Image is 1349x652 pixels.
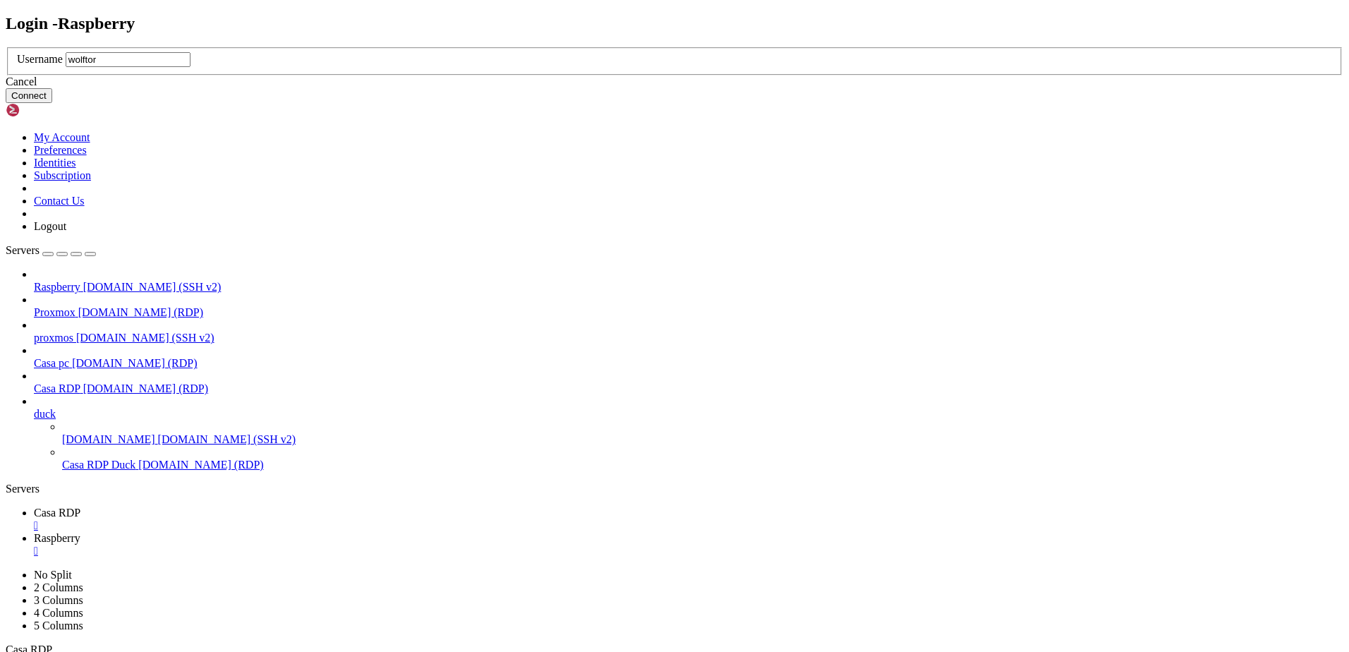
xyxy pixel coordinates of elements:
a: Casa RDP [34,507,1343,532]
a: Casa pc [DOMAIN_NAME] (RDP) [34,357,1343,370]
a: 5 Columns [34,620,83,632]
span: Casa RDP Duck [62,459,135,471]
a: Raspberry [34,532,1343,557]
a: Logout [34,220,66,232]
a: Identities [34,157,76,169]
span: [DOMAIN_NAME] (RDP) [78,306,203,318]
a: 3 Columns [34,594,83,606]
a: 2 Columns [34,581,83,593]
a: Proxmox [DOMAIN_NAME] (RDP) [34,306,1343,319]
a: Preferences [34,144,87,156]
a: Contact Us [34,195,85,207]
span: Servers [6,244,40,256]
span: proxmos [34,332,73,344]
span: [DOMAIN_NAME] (SSH v2) [83,281,222,293]
li: Raspberry [DOMAIN_NAME] (SSH v2) [34,268,1343,294]
span: duck [34,408,56,420]
span: Raspberry [34,281,80,293]
a: Subscription [34,169,91,181]
div: Cancel [6,76,1343,88]
li: Casa pc [DOMAIN_NAME] (RDP) [34,344,1343,370]
button: Connect [6,88,52,103]
label: Username [17,53,63,65]
div: Servers [6,483,1343,495]
a: My Account [34,131,90,143]
x-row: Connecting [DOMAIN_NAME]... [6,6,1166,18]
li: Casa RDP Duck [DOMAIN_NAME] (RDP) [62,446,1343,471]
li: duck [34,395,1343,471]
a: Servers [6,244,96,256]
a:  [34,545,1343,557]
li: proxmos [DOMAIN_NAME] (SSH v2) [34,319,1343,344]
li: Casa RDP [DOMAIN_NAME] (RDP) [34,370,1343,395]
li: [DOMAIN_NAME] [DOMAIN_NAME] (SSH v2) [62,421,1343,446]
span: Proxmox [34,306,75,318]
span: [DOMAIN_NAME] (SSH v2) [76,332,214,344]
a: [DOMAIN_NAME] [DOMAIN_NAME] (SSH v2) [62,433,1343,446]
img: Shellngn [6,103,87,117]
span: [DOMAIN_NAME] (RDP) [83,382,208,394]
a: Casa RDP Duck [DOMAIN_NAME] (RDP) [62,459,1343,471]
li: Proxmox [DOMAIN_NAME] (RDP) [34,294,1343,319]
a: Casa RDP [DOMAIN_NAME] (RDP) [34,382,1343,395]
span: [DOMAIN_NAME] (RDP) [138,459,263,471]
a: 4 Columns [34,607,83,619]
span: [DOMAIN_NAME] (RDP) [72,357,197,369]
span: Casa pc [34,357,69,369]
div: (0, 1) [6,18,11,30]
a: Raspberry [DOMAIN_NAME] (SSH v2) [34,281,1343,294]
h2: Login - Raspberry [6,14,1343,33]
a: No Split [34,569,72,581]
a: proxmos [DOMAIN_NAME] (SSH v2) [34,332,1343,344]
span: Casa RDP [34,382,80,394]
span: [DOMAIN_NAME] [62,433,155,445]
a: duck [34,408,1343,421]
span: [DOMAIN_NAME] (SSH v2) [158,433,296,445]
span: Raspberry [34,532,80,544]
span: Casa RDP [34,507,80,519]
a:  [34,519,1343,532]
